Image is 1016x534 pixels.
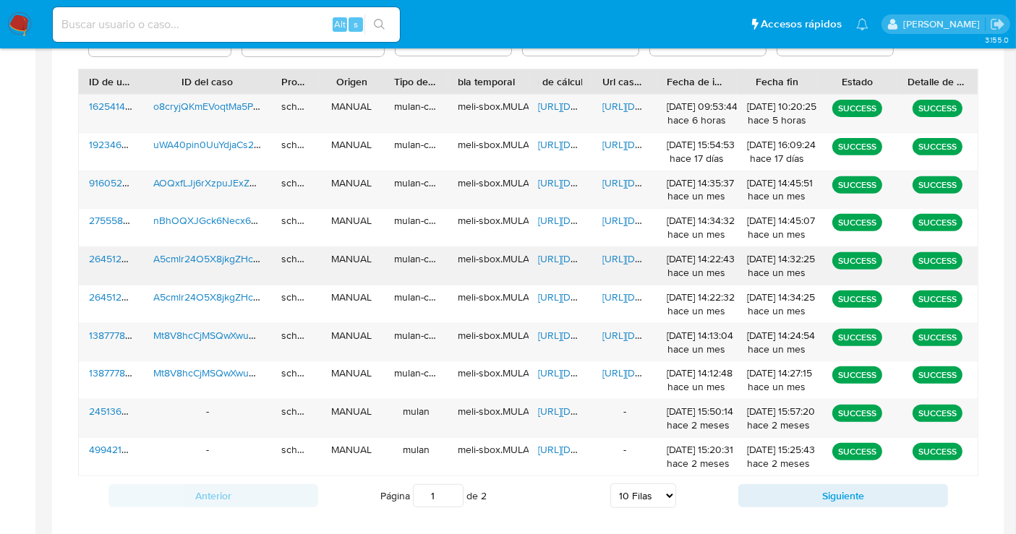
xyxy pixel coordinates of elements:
[53,15,400,34] input: Buscar usuario o caso...
[990,17,1005,32] a: Salir
[354,17,358,31] span: s
[364,14,394,35] button: search-icon
[903,17,985,31] p: sandra.chabay@mercadolibre.com
[985,34,1009,46] span: 3.155.0
[761,17,842,32] span: Accesos rápidos
[856,18,868,30] a: Notificaciones
[334,17,346,31] span: Alt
